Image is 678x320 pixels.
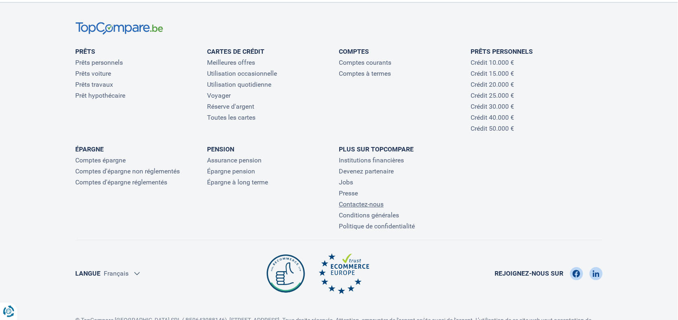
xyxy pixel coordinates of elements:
span: Rejoignez-nous sur [495,270,564,277]
a: Prêts personnels [76,59,123,66]
a: Crédit 30.000 € [471,103,514,110]
a: Presse [339,189,358,197]
img: Facebook TopCompare [573,267,580,280]
a: Contactez-nous [339,200,384,208]
a: Réserve d'argent [207,103,255,110]
a: Crédit 25.000 € [471,92,514,99]
a: Crédit 10.000 € [471,59,514,66]
img: TopCompare [76,22,163,35]
a: Politique de confidentialité [339,222,415,230]
a: Prêts voiture [76,70,111,77]
a: Meilleures offres [207,59,255,66]
a: Crédit 50.000 € [471,125,514,132]
a: Plus sur TopCompare [339,145,414,153]
a: Prêts personnels [471,48,533,55]
a: Comptes d'épargne réglementés [76,178,168,186]
a: Comptes courants [339,59,392,66]
a: Épargne à long terme [207,178,268,186]
a: Crédit 40.000 € [471,114,514,121]
a: Prêts [76,48,96,55]
a: Toutes les cartes [207,114,256,121]
a: Cartes de Crédit [207,48,265,55]
a: Assurance pension [207,156,262,164]
a: Voyager [207,92,231,99]
a: Comptes épargne [76,156,126,164]
label: Langue [76,270,101,277]
a: Prêts travaux [76,81,113,88]
a: Épargne [76,145,104,153]
a: Prêt hypothécaire [76,92,126,99]
img: Be commerce TopCompare [265,253,307,294]
img: Ecommerce Europe TopCompare [319,253,369,294]
a: Crédit 20.000 € [471,81,514,88]
a: Comptes d'épargne non réglementés [76,167,180,175]
a: Institutions financières [339,156,404,164]
a: Comptes à termes [339,70,391,77]
a: Conditions générales [339,211,399,219]
a: Comptes [339,48,369,55]
a: Utilisation occasionnelle [207,70,277,77]
a: Devenez partenaire [339,167,394,175]
a: Épargne pension [207,167,255,175]
a: Utilisation quotidienne [207,81,272,88]
img: LinkedIn TopCompare [593,267,600,280]
a: Crédit 15.000 € [471,70,514,77]
a: Jobs [339,178,353,186]
a: Pension [207,145,235,153]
